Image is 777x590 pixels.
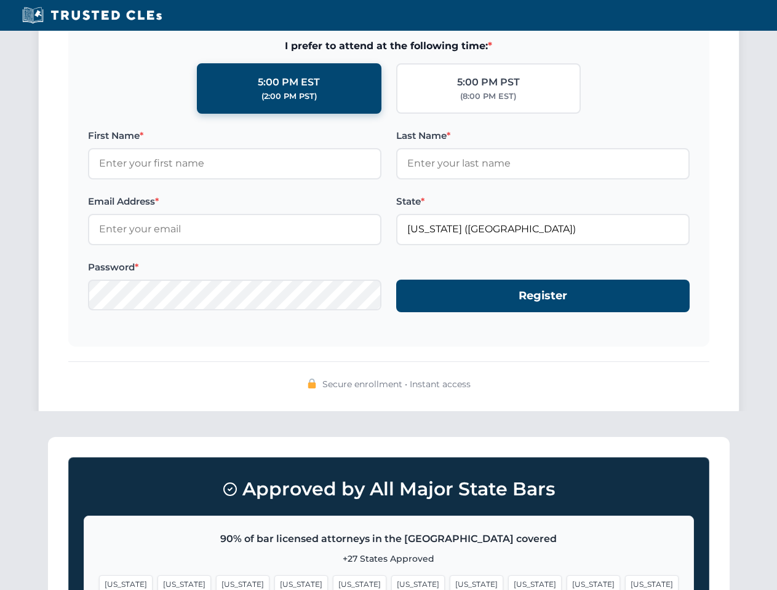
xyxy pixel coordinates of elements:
[460,90,516,103] div: (8:00 PM EST)
[18,6,165,25] img: Trusted CLEs
[322,377,471,391] span: Secure enrollment • Instant access
[396,194,690,209] label: State
[258,74,320,90] div: 5:00 PM EST
[99,552,679,565] p: +27 States Approved
[307,379,317,388] img: 🔒
[396,280,690,312] button: Register
[88,194,381,209] label: Email Address
[88,260,381,275] label: Password
[396,214,690,245] input: Florida (FL)
[84,473,694,506] h3: Approved by All Major State Bars
[396,128,690,143] label: Last Name
[88,214,381,245] input: Enter your email
[88,128,381,143] label: First Name
[88,38,690,54] span: I prefer to attend at the following time:
[396,148,690,179] input: Enter your last name
[88,148,381,179] input: Enter your first name
[99,531,679,547] p: 90% of bar licensed attorneys in the [GEOGRAPHIC_DATA] covered
[457,74,520,90] div: 5:00 PM PST
[261,90,317,103] div: (2:00 PM PST)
